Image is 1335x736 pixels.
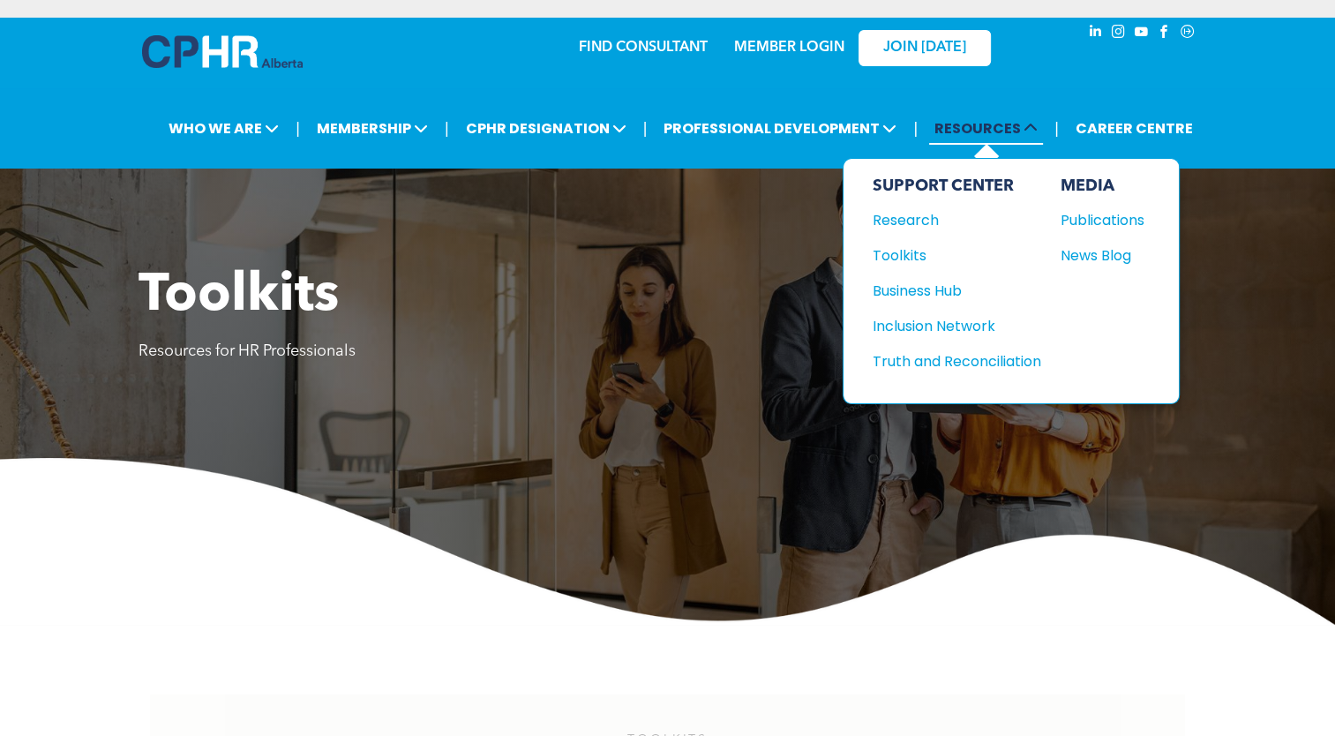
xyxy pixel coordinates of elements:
a: FIND CONSULTANT [579,41,708,55]
div: Truth and Reconciliation [872,350,1024,372]
li: | [643,110,648,146]
a: Business Hub [872,280,1040,302]
a: facebook [1155,22,1174,46]
li: | [445,110,449,146]
span: CPHR DESIGNATION [461,112,632,145]
a: Toolkits [872,244,1040,267]
a: Social network [1178,22,1197,46]
span: PROFESSIONAL DEVELOPMENT [658,112,902,145]
div: Inclusion Network [872,315,1024,337]
a: MEMBER LOGIN [734,41,844,55]
span: Resources for HR Professionals [139,343,356,359]
div: SUPPORT CENTER [872,176,1040,196]
a: JOIN [DATE] [859,30,991,66]
a: Research [872,209,1040,231]
div: Business Hub [872,280,1024,302]
div: Research [872,209,1024,231]
li: | [913,110,918,146]
span: Toolkits [139,270,339,323]
div: Publications [1060,209,1136,231]
a: Inclusion Network [872,315,1040,337]
span: JOIN [DATE] [883,40,966,56]
a: CAREER CENTRE [1070,112,1198,145]
a: News Blog [1060,244,1144,267]
a: youtube [1132,22,1151,46]
a: Publications [1060,209,1144,231]
a: instagram [1109,22,1129,46]
span: WHO WE ARE [163,112,284,145]
div: MEDIA [1060,176,1144,196]
span: RESOURCES [929,112,1043,145]
div: News Blog [1060,244,1136,267]
img: A blue and white logo for cp alberta [142,35,303,68]
a: linkedin [1086,22,1106,46]
span: MEMBERSHIP [311,112,433,145]
div: Toolkits [872,244,1024,267]
li: | [296,110,300,146]
li: | [1054,110,1059,146]
a: Truth and Reconciliation [872,350,1040,372]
